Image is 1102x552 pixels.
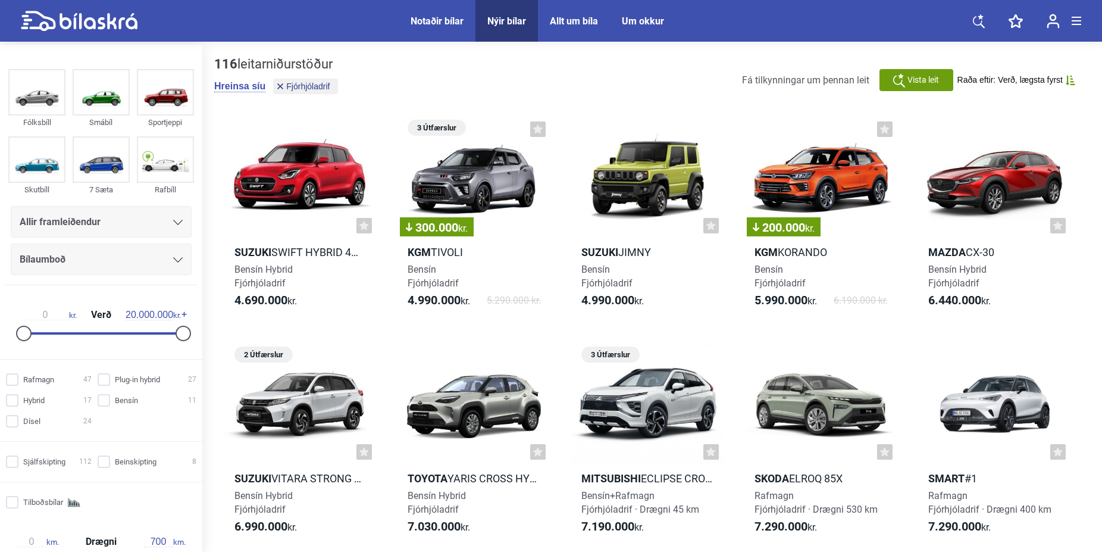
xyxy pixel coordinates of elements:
[88,310,114,320] span: Verð
[744,116,898,319] a: 200.000kr.KGMKorandoBensínFjórhjóladrif5.990.000kr.6.190.000 kr.
[224,116,378,319] a: SuzukiSwift Hybrid 4WDBensín HybridFjórhjóladrif4.690.000kr.
[408,246,431,258] b: KGM
[571,116,725,319] a: SuzukiJimnyBensínFjórhjóladrif4.990.000kr.
[73,116,130,129] div: Smábíl
[581,520,644,534] span: kr.
[23,394,45,407] span: Hybrid
[928,520,991,534] span: kr.
[17,537,59,547] span: km.
[397,342,551,545] a: ToyotaYaris Cross HybridBensín HybridFjórhjóladrif7.030.000kr.
[143,537,186,547] span: km.
[234,519,287,534] b: 6.990.000
[192,456,196,468] span: 8
[23,415,40,428] span: Dísel
[581,490,699,515] span: Bensín+Rafmagn Fjórhjóladrif · Drægni 45 km
[928,293,981,307] b: 6.440.000
[23,456,65,468] span: Sjálfskipting
[918,472,1072,485] h2: #1
[411,15,464,27] a: Notaðir bílar
[928,490,1051,515] span: Rafmagn Fjórhjóladrif · Drægni 400 km
[755,490,878,515] span: Rafmagn Fjórhjóladrif · Drægni 530 km
[397,116,551,319] a: 3 Útfærslur300.000kr.KGMTivoliBensínFjórhjóladrif4.990.000kr.5.290.000 kr.
[234,246,271,258] b: Suzuki
[83,415,92,428] span: 24
[20,214,101,230] span: Allir framleiðendur
[571,472,725,485] h2: Eclipse Cross PHEV
[744,245,898,259] h2: Korando
[234,293,287,307] b: 4.690.000
[487,294,541,308] span: 5.290.000 kr.
[126,310,181,320] span: kr.
[83,373,92,386] span: 47
[83,394,92,407] span: 17
[397,472,551,485] h2: Yaris Cross Hybrid
[550,15,598,27] a: Allt um bíla
[928,294,991,308] span: kr.
[214,80,265,92] button: Hreinsa síu
[755,293,807,307] b: 5.990.000
[408,490,466,515] span: Bensín Hybrid Fjórhjóladrif
[928,246,966,258] b: Mazda
[755,294,817,308] span: kr.
[224,472,378,485] h2: Vitara Strong Hybrid 4WD
[20,251,65,268] span: Bílaumboð
[188,394,196,407] span: 11
[83,537,120,547] span: Drægni
[73,183,130,197] div: 7 Sæta
[8,183,65,197] div: Skutbíll
[622,15,664,27] a: Um okkur
[224,342,378,545] a: 2 ÚtfærslurSuzukiVitara Strong Hybrid 4WDBensín HybridFjórhjóladrif6.990.000kr.
[571,342,725,545] a: 3 ÚtfærslurMitsubishiEclipse Cross PHEVBensín+RafmagnFjórhjóladrif · Drægni 45 km7.190.000kr.
[834,294,888,308] span: 6.190.000 kr.
[115,373,160,386] span: Plug-in hybrid
[755,264,806,289] span: Bensín Fjórhjóladrif
[581,472,641,485] b: Mitsubishi
[397,245,551,259] h2: Tivoli
[8,116,65,129] div: Fólksbíll
[755,520,817,534] span: kr.
[234,520,297,534] span: kr.
[755,472,789,485] b: Skoda
[214,57,237,71] b: 116
[21,310,77,320] span: kr.
[408,264,459,289] span: Bensín Fjórhjóladrif
[137,116,194,129] div: Sportjeppi
[487,15,526,27] a: Nýir bílar
[414,120,460,136] span: 3 Útfærslur
[224,245,378,259] h2: Swift Hybrid 4WD
[587,347,634,363] span: 3 Útfærslur
[918,116,1072,319] a: MazdaCX-30Bensín HybridFjórhjóladrif6.440.000kr.
[234,294,297,308] span: kr.
[188,373,196,386] span: 27
[742,74,869,86] span: Fá tilkynningar um þennan leit
[581,293,634,307] b: 4.990.000
[408,293,461,307] b: 4.990.000
[115,394,138,407] span: Bensín
[234,264,293,289] span: Bensín Hybrid Fjórhjóladrif
[79,456,92,468] span: 112
[744,342,898,545] a: SkodaElroq 85xRafmagnFjórhjóladrif · Drægni 530 km7.290.000kr.
[286,82,330,91] span: Fjórhjóladrif
[581,246,618,258] b: Suzuki
[928,472,965,485] b: Smart
[907,74,939,86] span: Vista leit
[458,223,468,234] span: kr.
[408,294,470,308] span: kr.
[957,75,1063,85] span: Raða eftir: Verð, lægsta fyrst
[928,519,981,534] b: 7.290.000
[234,472,271,485] b: Suzuki
[957,75,1075,85] button: Raða eftir: Verð, lægsta fyrst
[918,245,1072,259] h2: CX-30
[928,264,987,289] span: Bensín Hybrid Fjórhjóladrif
[273,79,338,94] button: Fjórhjóladrif
[408,472,447,485] b: Toyota
[581,294,644,308] span: kr.
[234,490,293,515] span: Bensín Hybrid Fjórhjóladrif
[753,222,815,233] span: 200.000
[23,373,54,386] span: Rafmagn
[581,519,634,534] b: 7.190.000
